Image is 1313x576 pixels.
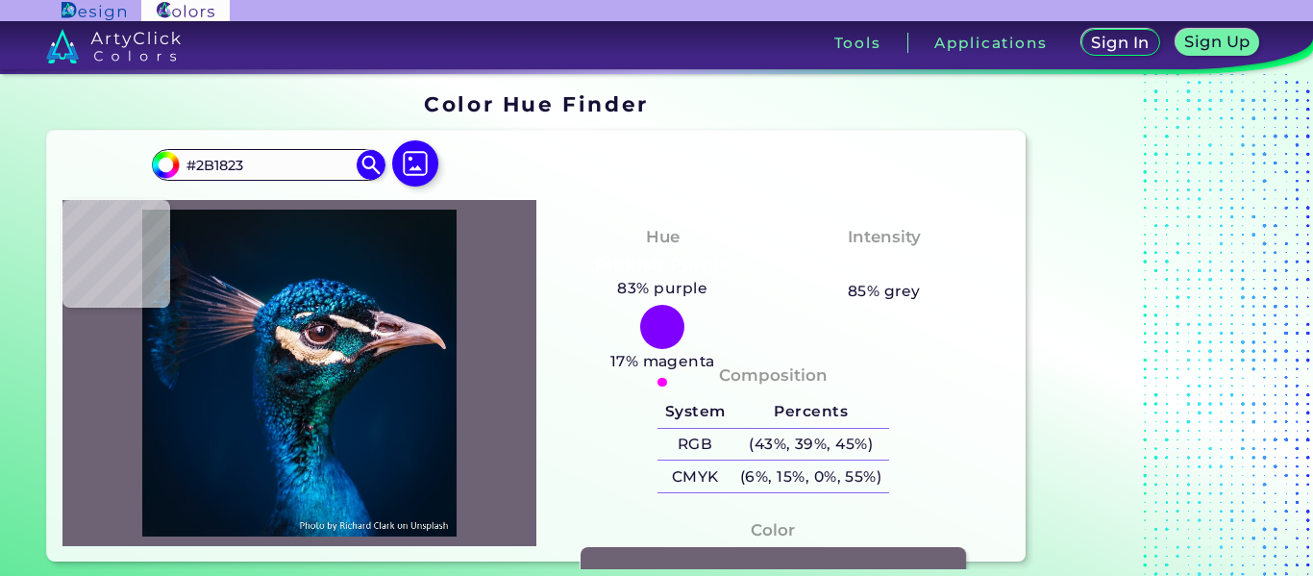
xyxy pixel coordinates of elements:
[834,36,881,50] h3: Tools
[657,461,732,492] h5: CMYK
[180,152,359,178] input: type color..
[610,276,715,301] h5: 83% purple
[751,516,795,544] h4: Color
[1178,30,1256,55] a: Sign Up
[1094,36,1148,50] h5: Sign In
[848,279,921,304] h5: 85% grey
[732,461,889,492] h5: (6%, 15%, 0%, 55%)
[856,254,911,277] h3: Pale
[657,429,732,461] h5: RGB
[46,29,182,63] img: logo_artyclick_colors_white.svg
[587,254,738,277] h3: Pinkish Purple
[1084,30,1157,55] a: Sign In
[657,396,732,428] h5: System
[848,223,921,251] h4: Intensity
[357,150,385,179] img: icon search
[62,2,126,20] img: ArtyClick Design logo
[732,429,889,461] h5: (43%, 39%, 45%)
[424,89,648,118] h1: Color Hue Finder
[646,223,680,251] h4: Hue
[1187,35,1249,49] h5: Sign Up
[934,36,1047,50] h3: Applications
[392,140,438,187] img: icon picture
[1033,86,1274,569] iframe: Advertisement
[732,396,889,428] h5: Percents
[719,362,828,389] h4: Composition
[72,210,527,537] img: img_pavlin.jpg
